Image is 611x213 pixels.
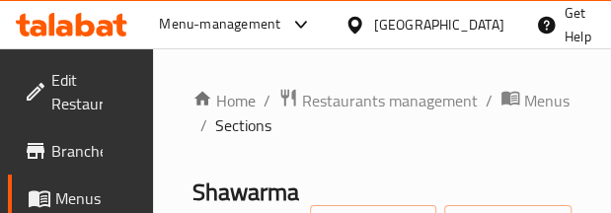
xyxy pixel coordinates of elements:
[8,56,120,127] a: Edit Restaurant
[264,89,270,112] li: /
[8,127,120,175] a: Branches
[302,89,478,112] span: Restaurants management
[524,89,570,112] span: Menus
[159,13,280,36] div: Menu-management
[278,88,478,113] a: Restaurants management
[192,88,572,137] nav: breadcrumb
[192,89,256,112] a: Home
[486,89,493,112] li: /
[51,68,105,115] span: Edit Restaurant
[215,113,271,137] span: Sections
[55,186,101,210] span: Menus
[200,113,207,137] li: /
[51,139,105,163] span: Branches
[500,88,570,113] a: Menus
[373,14,503,35] div: [GEOGRAPHIC_DATA]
